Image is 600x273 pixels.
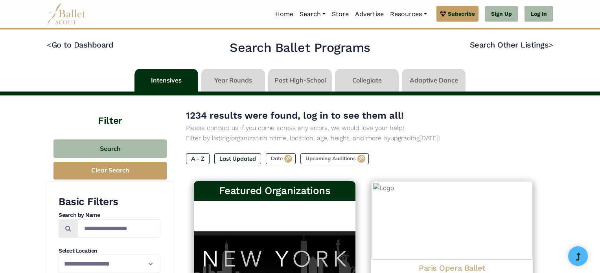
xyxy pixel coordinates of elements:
img: gem.svg [440,9,446,18]
li: Intensives [133,69,200,92]
li: Collegiate [333,69,400,92]
label: Upcoming Auditions [300,153,369,164]
a: Subscribe [436,6,479,22]
a: Search [296,6,329,22]
h3: Featured Organizations [200,184,349,198]
h4: Select Location [59,247,160,255]
a: upgrading [390,134,420,142]
a: <Go to Dashboard [47,40,113,49]
li: Adaptive Dance [400,69,467,92]
a: Sign Up [485,6,518,22]
code: < [47,40,52,49]
a: Search Other Listings> [470,40,553,49]
h4: Search by Name [59,211,160,219]
input: Search by names... [77,219,160,238]
span: 1234 results were found, log in to see them all! [186,110,404,121]
a: Resources [387,6,430,22]
li: Year Rounds [200,69,267,92]
img: Logo [371,181,533,260]
button: Clear Search [53,162,167,180]
h4: Paris Opera Ballet [377,263,526,273]
a: Home [272,6,296,22]
li: Post High-School [267,69,333,92]
h2: Search Ballet Programs [230,40,370,56]
span: Subscribe [448,9,475,18]
a: Log In [525,6,553,22]
a: Store [329,6,352,22]
p: Please contact us if you come across any errors, we would love your help! [186,123,541,133]
p: Filter by listing/organization name, location, age, height, and more by [DATE]! [186,133,541,143]
h3: Basic Filters [59,195,160,209]
label: Last Updated [214,153,261,164]
label: A - Z [186,153,210,164]
label: Date [266,153,296,164]
code: > [548,40,553,49]
h4: Filter [47,95,173,128]
button: Search [53,139,167,158]
a: Advertise [352,6,387,22]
